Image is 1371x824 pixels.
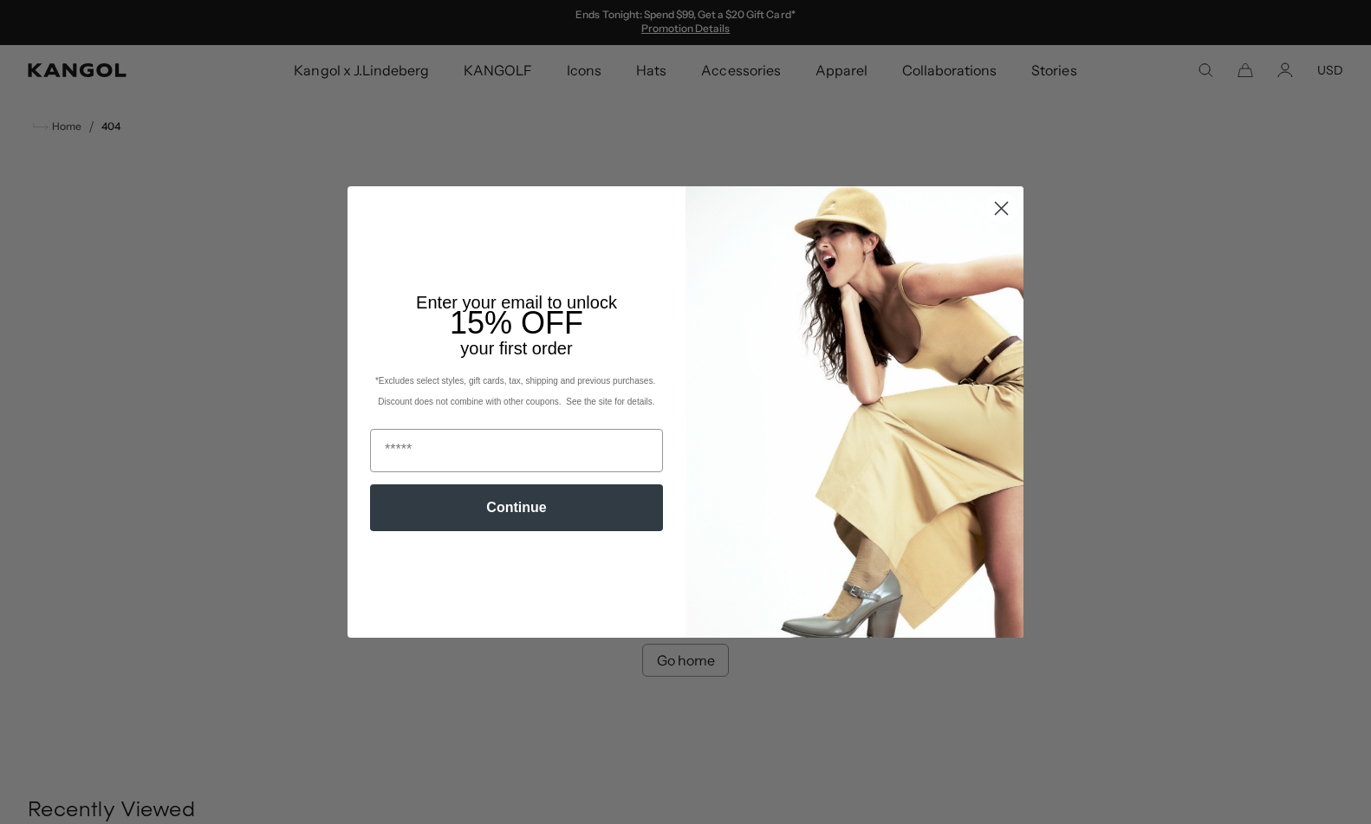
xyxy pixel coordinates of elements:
button: Close dialog [986,193,1017,224]
input: Email [370,429,663,472]
span: *Excludes select styles, gift cards, tax, shipping and previous purchases. Discount does not comb... [375,376,658,406]
span: your first order [460,339,572,358]
img: 93be19ad-e773-4382-80b9-c9d740c9197f.jpeg [685,186,1023,637]
span: 15% OFF [450,305,583,341]
button: Continue [370,484,663,531]
span: Enter your email to unlock [416,293,617,312]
